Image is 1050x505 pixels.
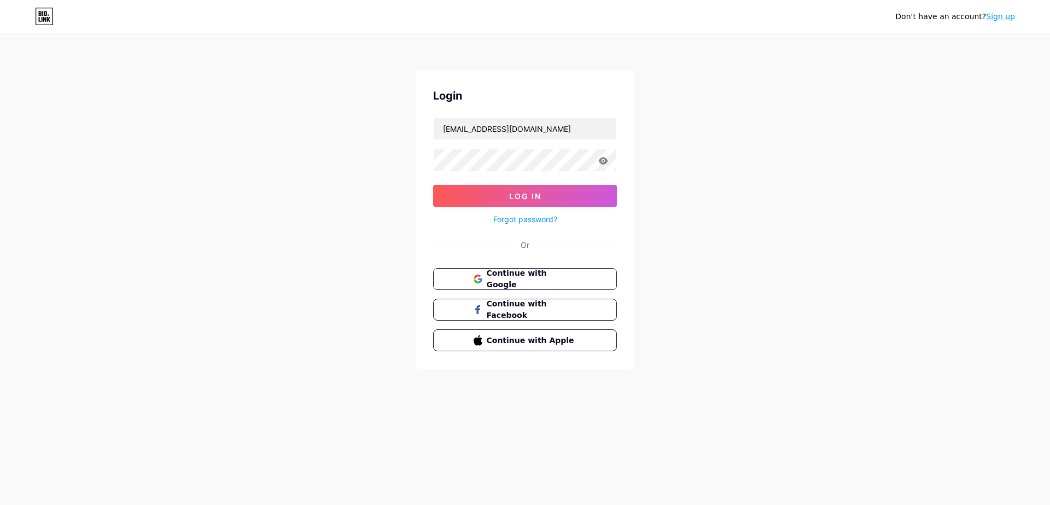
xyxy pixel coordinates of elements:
button: Continue with Facebook [433,299,617,321]
span: Continue with Google [487,268,577,291]
span: Continue with Facebook [487,298,577,321]
button: Continue with Apple [433,329,617,351]
a: Sign up [986,12,1015,21]
div: Login [433,88,617,104]
span: Log In [509,191,541,201]
input: Username [434,118,616,140]
div: Don't have an account? [895,11,1015,22]
button: Continue with Google [433,268,617,290]
div: Or [521,239,529,251]
span: Continue with Apple [487,335,577,346]
a: Forgot password? [493,213,557,225]
button: Log In [433,185,617,207]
